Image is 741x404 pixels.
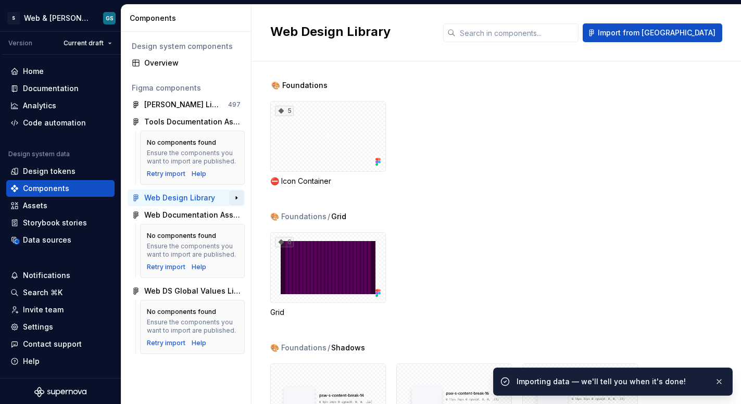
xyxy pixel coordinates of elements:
[144,210,241,220] div: Web Documentation Assets
[147,149,238,166] div: Ensure the components you want to import are published.
[228,100,241,109] div: 497
[6,301,115,318] a: Invite team
[270,176,386,186] div: ⛔️ Icon Container
[23,235,71,245] div: Data sources
[6,80,115,97] a: Documentation
[2,7,119,29] button: SWeb & [PERSON_NAME] SystemsGS
[6,97,115,114] a: Analytics
[6,232,115,248] a: Data sources
[23,305,64,315] div: Invite team
[147,263,185,271] button: Retry import
[6,353,115,370] button: Help
[192,339,206,347] a: Help
[331,211,346,222] span: Grid
[23,200,47,211] div: Assets
[64,39,104,47] span: Current draft
[6,63,115,80] a: Home
[192,170,206,178] a: Help
[8,39,32,47] div: Version
[147,308,216,316] div: No components found
[144,58,241,68] div: Overview
[6,336,115,352] button: Contact support
[144,286,241,296] div: Web DS Global Values Library
[270,23,431,40] h2: Web Design Library
[34,387,86,397] svg: Supernova Logo
[23,339,82,349] div: Contact support
[128,55,245,71] a: Overview
[517,376,706,387] div: Importing data — we'll tell you when it's done!
[6,197,115,214] a: Assets
[456,23,579,42] input: Search in components...
[59,36,117,51] button: Current draft
[331,343,365,353] span: Shadows
[270,101,386,186] div: 5⛔️ Icon Container
[7,12,20,24] div: S
[147,318,238,335] div: Ensure the components you want to import are published.
[6,115,115,131] a: Code automation
[128,207,245,223] a: Web Documentation Assets
[132,41,241,52] div: Design system components
[6,180,115,197] a: Components
[23,287,62,298] div: Search ⌘K
[147,170,185,178] button: Retry import
[147,138,216,147] div: No components found
[23,322,53,332] div: Settings
[192,263,206,271] a: Help
[8,150,70,158] div: Design system data
[270,211,326,222] div: 🎨 Foundations
[271,80,328,91] span: 🎨 Foundations
[23,66,44,77] div: Home
[328,343,330,353] span: /
[144,193,215,203] div: Web Design Library
[144,99,222,110] div: [PERSON_NAME] Library
[23,118,86,128] div: Code automation
[130,13,247,23] div: Components
[23,183,69,194] div: Components
[598,28,715,38] span: Import from [GEOGRAPHIC_DATA]
[128,113,245,130] a: Tools Documentation Assets
[128,190,245,206] a: Web Design Library
[270,307,386,318] div: Grid
[128,96,245,113] a: [PERSON_NAME] Library497
[23,100,56,111] div: Analytics
[583,23,722,42] button: Import from [GEOGRAPHIC_DATA]
[275,106,294,116] div: 5
[24,13,91,23] div: Web & [PERSON_NAME] Systems
[6,267,115,284] button: Notifications
[144,117,241,127] div: Tools Documentation Assets
[128,283,245,299] a: Web DS Global Values Library
[147,232,216,240] div: No components found
[132,83,241,93] div: Figma components
[6,163,115,180] a: Design tokens
[106,14,114,22] div: GS
[147,339,185,347] button: Retry import
[270,343,326,353] div: 🎨 Foundations
[6,319,115,335] a: Settings
[23,218,87,228] div: Storybook stories
[23,83,79,94] div: Documentation
[147,242,238,259] div: Ensure the components you want to import are published.
[270,232,386,318] div: 6Grid
[6,214,115,231] a: Storybook stories
[275,237,294,247] div: 6
[23,356,40,367] div: Help
[23,270,70,281] div: Notifications
[6,284,115,301] button: Search ⌘K
[23,166,76,176] div: Design tokens
[328,211,330,222] span: /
